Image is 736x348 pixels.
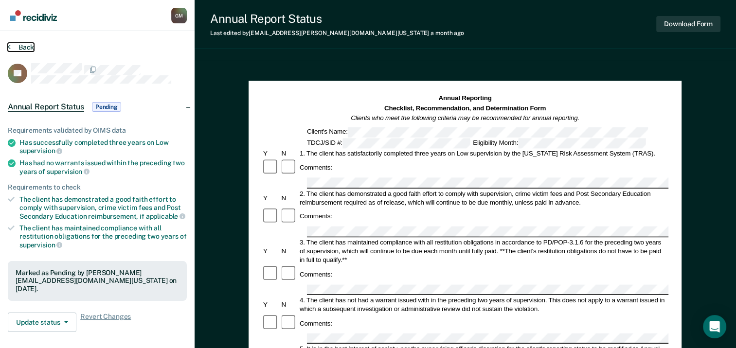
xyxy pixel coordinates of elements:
div: The client has demonstrated a good faith effort to comply with supervision, crime victim fees and... [19,195,187,220]
img: Recidiviz [10,10,57,21]
div: Open Intercom Messenger [703,315,726,338]
span: Revert Changes [80,313,131,332]
div: Annual Report Status [210,12,464,26]
strong: Checklist, Recommendation, and Determination Form [384,104,546,112]
div: Y [262,247,280,256]
div: Marked as Pending by [PERSON_NAME][EMAIL_ADDRESS][DOMAIN_NAME][US_STATE] on [DATE]. [16,269,179,293]
span: a month ago [431,30,464,36]
div: Has had no warrants issued within the preceding two years of [19,159,187,175]
div: N [280,193,298,202]
div: Y [262,300,280,309]
div: Comments: [298,163,334,172]
span: Pending [92,102,121,112]
span: supervision [47,168,90,175]
div: The client has maintained compliance with all restitution obligations for the preceding two years of [19,224,187,249]
div: Client's Name: [305,127,649,137]
div: 3. The client has maintained compliance with all restitution obligations in accordance to PD/POP-... [298,238,668,264]
button: Back [8,43,34,52]
div: Comments: [298,212,334,221]
div: TDCJ/SID #: [305,138,471,148]
div: Y [262,149,280,157]
div: Y [262,193,280,202]
div: Comments: [298,270,334,278]
div: 1. The client has satisfactorily completed three years on Low supervision by the [US_STATE] Risk ... [298,149,668,157]
em: Clients who meet the following criteria may be recommended for annual reporting. [351,114,580,122]
span: supervision [19,147,62,155]
div: Comments: [298,319,334,328]
div: Requirements to check [8,183,187,191]
span: Annual Report Status [8,102,84,112]
div: 2. The client has demonstrated a good faith effort to comply with supervision, crime victim fees ... [298,189,668,207]
div: N [280,149,298,157]
button: Update status [8,313,76,332]
span: applicable [146,212,185,220]
strong: Annual Reporting [439,95,492,102]
div: N [280,300,298,309]
button: Download Form [656,16,720,32]
div: Eligibility Month: [471,138,647,148]
div: Has successfully completed three years on Low [19,139,187,155]
div: Requirements validated by OIMS data [8,126,187,135]
div: G M [171,8,187,23]
div: Last edited by [EMAIL_ADDRESS][PERSON_NAME][DOMAIN_NAME][US_STATE] [210,30,464,36]
button: Profile dropdown button [171,8,187,23]
div: N [280,247,298,256]
span: supervision [19,241,62,249]
div: 4. The client has not had a warrant issued with in the preceding two years of supervision. This d... [298,296,668,313]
